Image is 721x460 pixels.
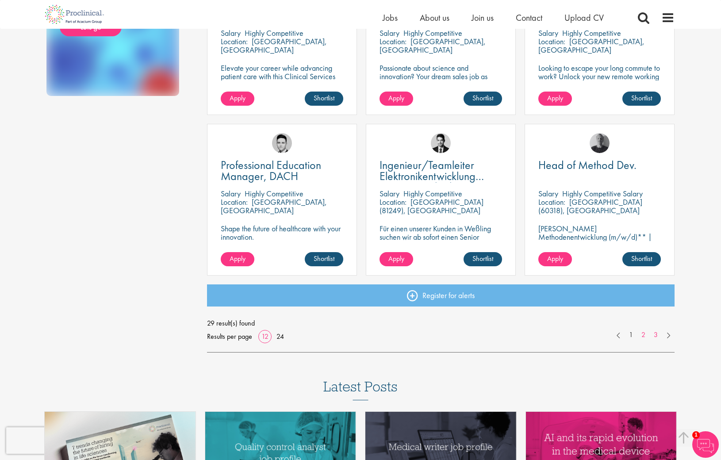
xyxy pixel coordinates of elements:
a: 12 [258,332,272,341]
a: Apply [380,252,413,266]
a: Shortlist [305,92,343,106]
a: 2 [637,330,650,340]
span: Apply [230,93,245,103]
a: Apply [538,252,572,266]
a: Shortlist [305,252,343,266]
span: Location: [221,197,248,207]
a: Shortlist [622,252,661,266]
a: Jobs [383,12,398,23]
span: Salary [221,28,241,38]
a: Register for alerts [207,284,675,307]
a: About us [420,12,449,23]
span: Apply [388,254,404,263]
p: [GEOGRAPHIC_DATA], [GEOGRAPHIC_DATA] [221,197,327,215]
p: [GEOGRAPHIC_DATA] (81249), [GEOGRAPHIC_DATA] [380,197,483,215]
p: Elevate your career while advancing patient care with this Clinical Services Manager position wit... [221,64,343,97]
a: Head of Method Dev. [538,160,661,171]
p: Shape the future of healthcare with your innovation. [221,224,343,241]
p: Für einen unserer Kunden in Weßling suchen wir ab sofort einen Senior Electronics Engineer Avioni... [380,224,502,258]
a: Apply [221,92,254,106]
a: Shortlist [464,92,502,106]
span: Salary [380,28,399,38]
a: Join us [472,12,494,23]
a: Shortlist [622,92,661,106]
p: Highly Competitive [562,28,621,38]
a: Contact [516,12,542,23]
img: Connor Lynes [272,133,292,153]
span: Apply [547,93,563,103]
a: 1 [625,330,637,340]
span: Location: [538,36,565,46]
p: [GEOGRAPHIC_DATA], [GEOGRAPHIC_DATA] [221,36,327,55]
span: Ingenieur/Teamleiter Elektronikentwicklung Aviation (m/w/d) [380,157,484,195]
span: Salary [221,188,241,199]
p: [PERSON_NAME] Methodenentwicklung (m/w/d)** | Dauerhaft | Biowissenschaften | [GEOGRAPHIC_DATA] (... [538,224,661,266]
span: Location: [221,36,248,46]
p: [GEOGRAPHIC_DATA] (60318), [GEOGRAPHIC_DATA] [538,197,642,215]
a: 24 [273,332,287,341]
p: Passionate about science and innovation? Your dream sales job as Territory Manager awaits! [380,64,502,89]
span: Apply [230,254,245,263]
a: 3 [649,330,662,340]
img: Chatbot [692,431,719,458]
span: Apply [547,254,563,263]
img: Felix Zimmer [590,133,610,153]
span: Results per page [207,330,252,343]
span: Salary [538,188,558,199]
span: Location: [380,36,407,46]
p: Highly Competitive [245,188,303,199]
span: Apply [388,93,404,103]
a: Shortlist [464,252,502,266]
a: Upload CV [564,12,604,23]
p: [GEOGRAPHIC_DATA], [GEOGRAPHIC_DATA] [538,36,644,55]
span: Professional Education Manager, DACH [221,157,321,184]
img: Thomas Wenig [431,133,451,153]
p: [GEOGRAPHIC_DATA], [GEOGRAPHIC_DATA] [380,36,486,55]
iframe: reCAPTCHA [6,427,119,454]
p: Highly Competitive [245,28,303,38]
span: 1 [692,431,700,439]
span: 29 result(s) found [207,317,675,330]
span: Salary [538,28,558,38]
a: Apply [221,252,254,266]
a: Professional Education Manager, DACH [221,160,343,182]
a: Apply [538,92,572,106]
span: Location: [380,197,407,207]
p: Looking to escape your long commute to work? Unlock your new remote working position with this ex... [538,64,661,97]
a: Apply [380,92,413,106]
p: Highly Competitive [403,28,462,38]
span: Salary [380,188,399,199]
p: Highly Competitive Salary [562,188,643,199]
a: Ingenieur/Teamleiter Elektronikentwicklung Aviation (m/w/d) [380,160,502,182]
p: Highly Competitive [403,188,462,199]
span: Location: [538,197,565,207]
span: Head of Method Dev. [538,157,637,172]
h3: Latest Posts [323,379,398,400]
